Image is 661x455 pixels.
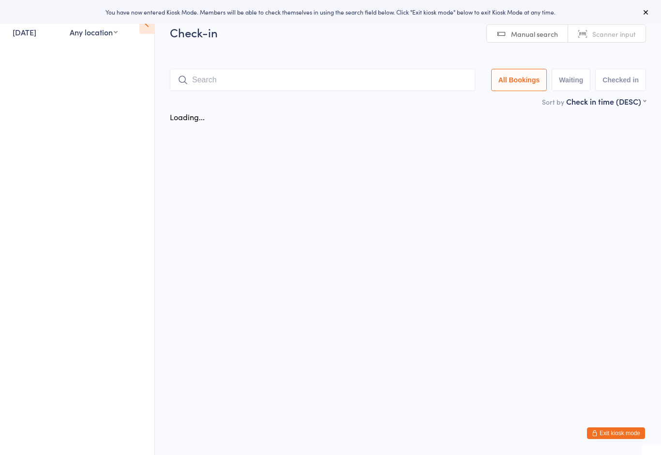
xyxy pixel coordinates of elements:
input: Search [170,69,475,91]
div: Check in time (DESC) [566,96,646,107]
div: Any location [70,27,118,37]
div: Loading... [170,111,205,122]
button: All Bookings [491,69,547,91]
div: You have now entered Kiosk Mode. Members will be able to check themselves in using the search fie... [15,8,646,16]
button: Waiting [552,69,590,91]
span: Manual search [511,29,558,39]
button: Exit kiosk mode [587,427,645,439]
a: [DATE] [13,27,36,37]
button: Checked in [595,69,646,91]
h2: Check-in [170,24,646,40]
label: Sort by [542,97,564,107]
span: Scanner input [592,29,636,39]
